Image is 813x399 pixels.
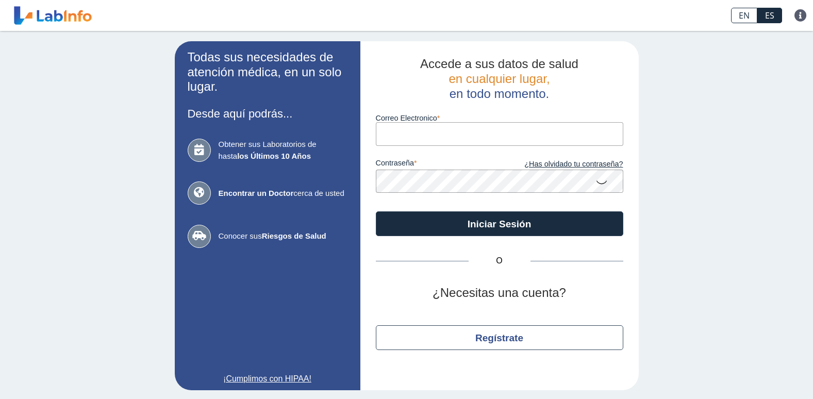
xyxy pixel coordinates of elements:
span: en todo momento. [450,87,549,101]
span: Conocer sus [219,230,347,242]
h2: Todas sus necesidades de atención médica, en un solo lugar. [188,50,347,94]
a: EN [731,8,757,23]
b: Riesgos de Salud [262,231,326,240]
label: contraseña [376,159,500,170]
button: Regístrate [376,325,623,350]
span: O [469,255,530,267]
a: ES [757,8,782,23]
span: cerca de usted [219,188,347,199]
span: Obtener sus Laboratorios de hasta [219,139,347,162]
label: Correo Electronico [376,114,623,122]
button: Iniciar Sesión [376,211,623,236]
span: Accede a sus datos de salud [420,57,578,71]
b: Encontrar un Doctor [219,189,294,197]
a: ¿Has olvidado tu contraseña? [500,159,623,170]
span: en cualquier lugar, [449,72,550,86]
a: ¡Cumplimos con HIPAA! [188,373,347,385]
b: los Últimos 10 Años [237,152,311,160]
h3: Desde aquí podrás... [188,107,347,120]
h2: ¿Necesitas una cuenta? [376,286,623,301]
